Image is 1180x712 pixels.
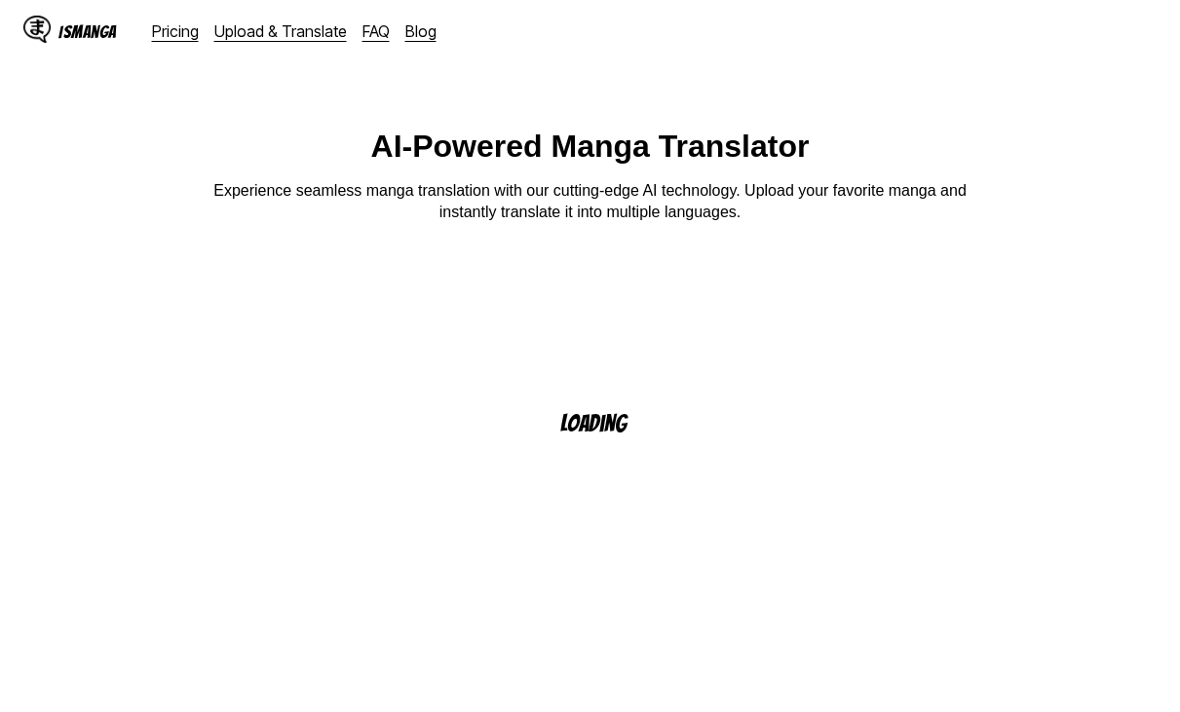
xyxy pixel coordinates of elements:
a: IsManga LogoIsManga [23,16,152,47]
h1: AI-Powered Manga Translator [371,129,810,165]
a: Pricing [152,21,199,41]
p: Experience seamless manga translation with our cutting-edge AI technology. Upload your favorite m... [201,180,980,224]
div: IsManga [58,22,117,41]
img: IsManga Logo [23,16,51,43]
a: Blog [405,21,437,41]
a: Upload & Translate [214,21,347,41]
a: FAQ [362,21,390,41]
p: Loading [560,411,652,435]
